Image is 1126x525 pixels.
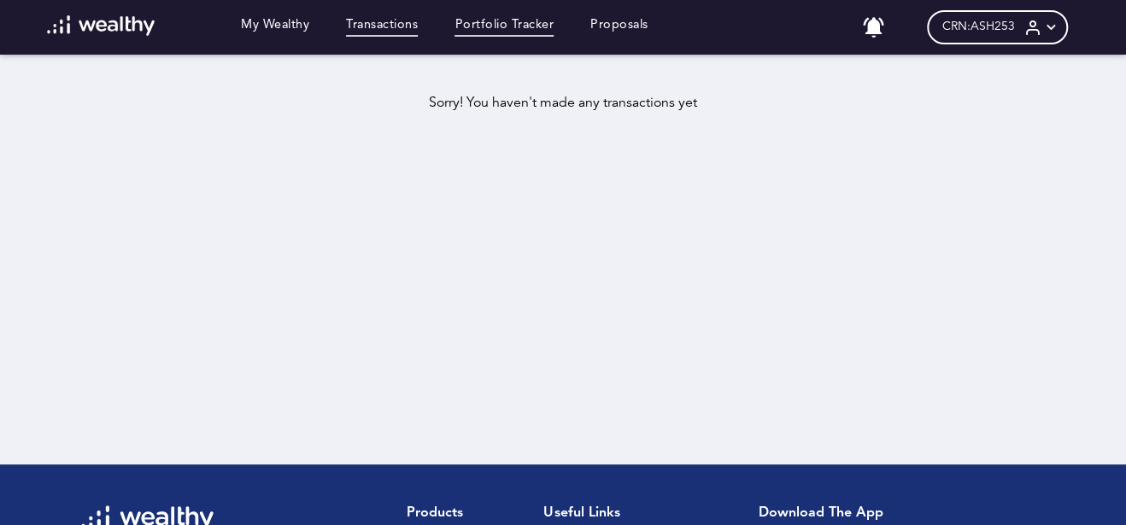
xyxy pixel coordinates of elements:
img: wl-logo-white.svg [47,15,155,36]
h1: Products [407,505,516,522]
h1: Download the app [758,505,1031,522]
a: Proposals [590,18,648,37]
h1: Useful Links [543,505,640,522]
div: Sorry! You haven't made any transactions yet [41,96,1085,112]
a: My Wealthy [241,18,309,37]
a: Transactions [346,18,418,37]
a: Portfolio Tracker [455,18,554,37]
span: CRN: ASH253 [942,20,1015,34]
